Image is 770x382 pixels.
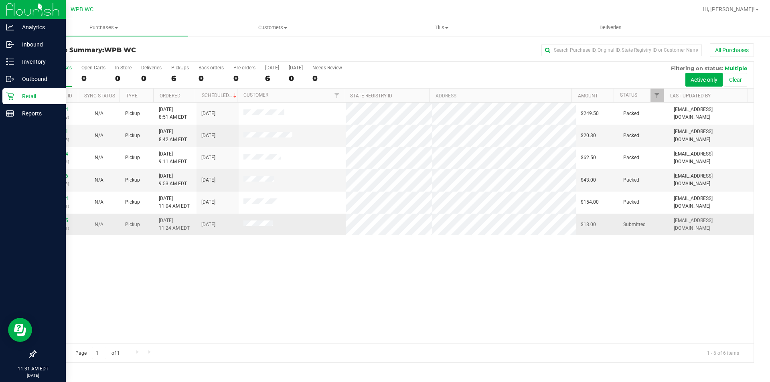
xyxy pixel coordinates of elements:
span: Not Applicable [95,133,103,138]
inline-svg: Outbound [6,75,14,83]
a: Tills [357,19,526,36]
button: N/A [95,198,103,206]
span: [DATE] 11:04 AM EDT [159,195,190,210]
span: [EMAIL_ADDRESS][DOMAIN_NAME] [674,195,749,210]
a: 12008005 [46,218,68,223]
a: 12007784 [46,196,68,201]
span: Packed [623,110,639,117]
span: Not Applicable [95,222,103,227]
span: Not Applicable [95,111,103,116]
span: $18.00 [581,221,596,228]
span: Pickup [125,154,140,162]
div: 0 [141,74,162,83]
span: Packed [623,176,639,184]
span: Multiple [725,65,747,71]
a: Sync Status [84,93,115,99]
span: [DATE] [201,176,215,184]
span: Tills [357,24,525,31]
span: [DATE] [201,110,215,117]
span: [EMAIL_ADDRESS][DOMAIN_NAME] [674,217,749,232]
span: [EMAIL_ADDRESS][DOMAIN_NAME] [674,106,749,121]
p: Reports [14,109,62,118]
span: [DATE] 8:51 AM EDT [159,106,187,121]
div: Open Carts [81,65,105,71]
span: Pickup [125,198,140,206]
input: 1 [92,347,106,359]
span: 1 - 6 of 6 items [701,347,746,359]
button: N/A [95,221,103,228]
inline-svg: Retail [6,92,14,100]
div: Needs Review [312,65,342,71]
span: $62.50 [581,154,596,162]
a: Type [126,93,138,99]
span: Submitted [623,221,646,228]
div: Back-orders [199,65,224,71]
a: Customers [188,19,357,36]
p: Retail [14,91,62,101]
div: [DATE] [265,65,279,71]
p: Analytics [14,22,62,32]
button: All Purchases [710,43,754,57]
button: Clear [724,73,747,87]
span: [DATE] [201,221,215,228]
div: PickUps [171,65,189,71]
p: Outbound [14,74,62,84]
span: Pickup [125,176,140,184]
inline-svg: Reports [6,109,14,117]
button: N/A [95,154,103,162]
span: Not Applicable [95,177,103,183]
div: 0 [81,74,105,83]
span: Packed [623,132,639,139]
th: Address [429,89,571,103]
span: Customers [188,24,357,31]
span: Page of 1 [69,347,126,359]
span: Deliveries [589,24,632,31]
span: WPB WC [71,6,93,13]
a: Customer [243,92,268,98]
span: [DATE] 9:11 AM EDT [159,150,187,166]
div: 0 [312,74,342,83]
span: Packed [623,198,639,206]
a: Filter [650,89,664,102]
a: 12007236 [46,173,68,179]
button: Active only [685,73,723,87]
button: N/A [95,176,103,184]
div: 0 [115,74,132,83]
div: 6 [265,74,279,83]
a: Deliveries [526,19,695,36]
a: Filter [330,89,344,102]
div: 0 [199,74,224,83]
a: Ordered [160,93,180,99]
div: Deliveries [141,65,162,71]
span: [DATE] 9:53 AM EDT [159,172,187,188]
span: Pickup [125,221,140,228]
button: N/A [95,132,103,139]
span: [DATE] [201,198,215,206]
span: Filtering on status: [671,65,723,71]
span: [EMAIL_ADDRESS][DOMAIN_NAME] [674,150,749,166]
a: 12006944 [46,151,68,157]
span: [DATE] 8:42 AM EDT [159,128,187,143]
span: [DATE] 11:24 AM EDT [159,217,190,232]
h3: Purchase Summary: [35,46,275,54]
span: WPB WC [104,46,136,54]
a: Purchases [19,19,188,36]
button: N/A [95,110,103,117]
iframe: Resource center [8,318,32,342]
span: Not Applicable [95,155,103,160]
a: Scheduled [202,93,238,98]
inline-svg: Analytics [6,23,14,31]
div: 6 [171,74,189,83]
span: [DATE] [201,132,215,139]
div: 0 [233,74,255,83]
span: $20.30 [581,132,596,139]
a: Amount [578,93,598,99]
span: [EMAIL_ADDRESS][DOMAIN_NAME] [674,172,749,188]
inline-svg: Inbound [6,40,14,49]
p: [DATE] [4,372,62,378]
a: 12006704 [46,107,68,112]
a: 12006801 [46,129,68,134]
div: In Store [115,65,132,71]
span: Not Applicable [95,199,103,205]
div: [DATE] [289,65,303,71]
